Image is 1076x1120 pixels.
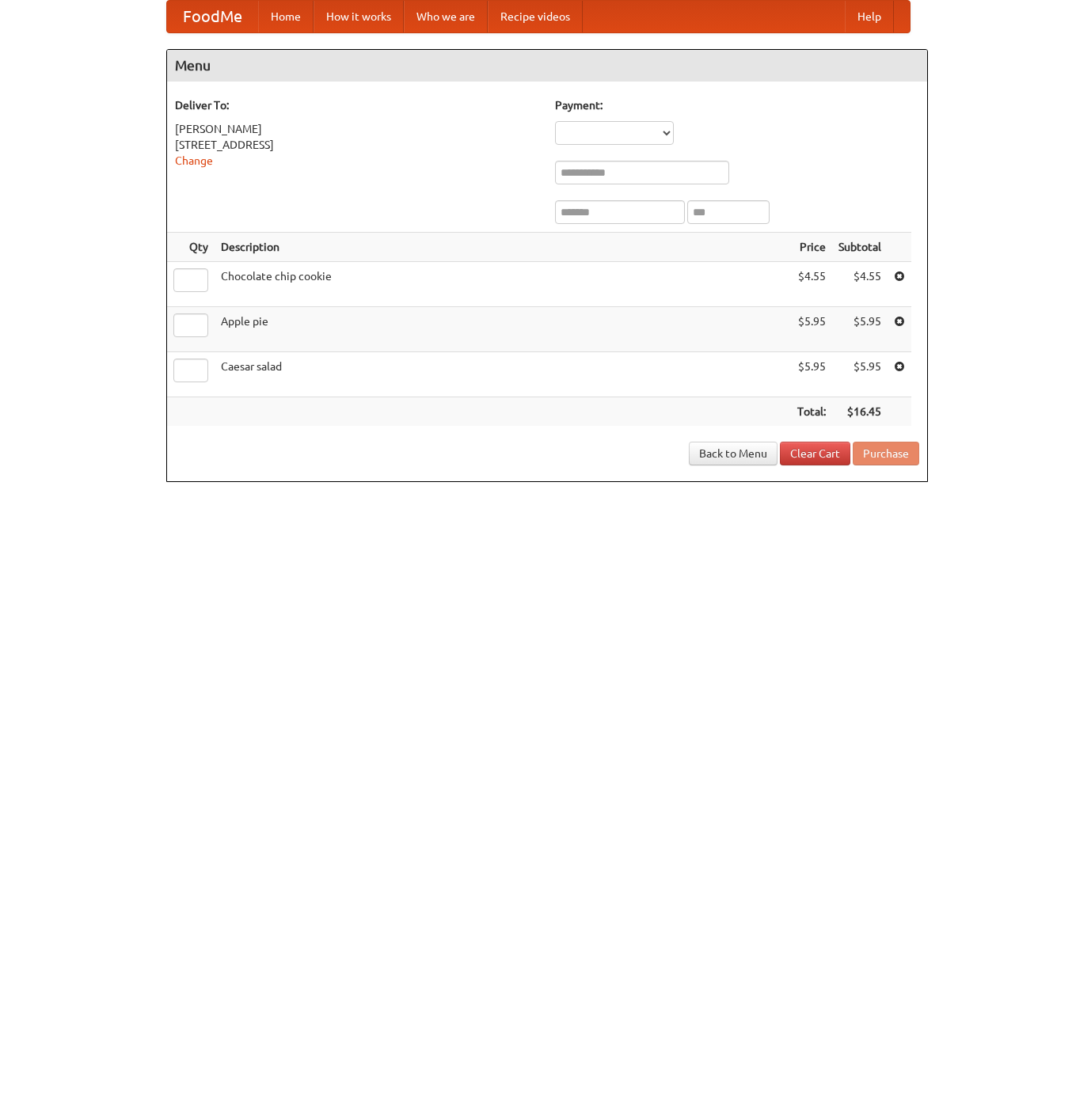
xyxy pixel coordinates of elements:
[167,1,258,32] a: FoodMe
[791,352,832,397] td: $5.95
[555,97,919,113] h5: Payment:
[791,397,832,427] th: Total:
[832,352,888,397] td: $5.95
[791,262,832,307] td: $4.55
[853,442,919,465] button: Purchase
[488,1,583,32] a: Recipe videos
[404,1,488,32] a: Who we are
[689,442,778,465] a: Back to Menu
[845,1,894,32] a: Help
[832,307,888,352] td: $5.95
[780,442,850,465] a: Clear Cart
[167,50,927,82] h4: Menu
[832,233,888,262] th: Subtotal
[215,307,791,352] td: Apple pie
[215,233,791,262] th: Description
[215,262,791,307] td: Chocolate chip cookie
[175,137,539,153] div: [STREET_ADDRESS]
[215,352,791,397] td: Caesar salad
[167,233,215,262] th: Qty
[175,121,539,137] div: [PERSON_NAME]
[791,307,832,352] td: $5.95
[258,1,314,32] a: Home
[832,397,888,427] th: $16.45
[175,154,213,167] a: Change
[832,262,888,307] td: $4.55
[314,1,404,32] a: How it works
[175,97,539,113] h5: Deliver To:
[791,233,832,262] th: Price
